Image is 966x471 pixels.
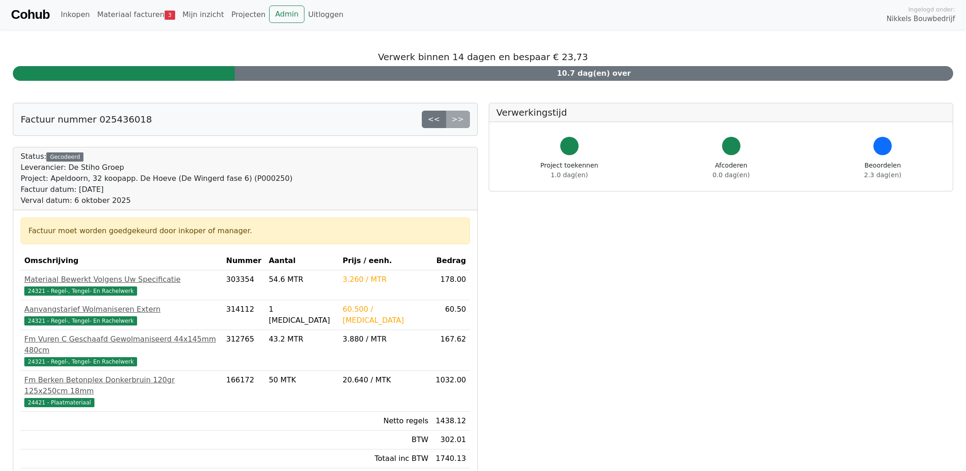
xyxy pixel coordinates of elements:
a: Fm Berken Betonplex Donkerbruin 120gr 125x250cm 18mm24421 - Plaatmateriaal [24,375,219,408]
div: 43.2 MTR [269,334,335,345]
div: Fm Vuren C Geschaafd Gewolmaniseerd 44x145mm 480cm [24,334,219,356]
td: 1032.00 [432,371,469,412]
span: Nikkels Bouwbedrijf [887,14,955,24]
th: Bedrag [432,252,469,270]
div: 50 MTK [269,375,335,386]
div: 54.6 MTR [269,274,335,285]
div: Factuur moet worden goedgekeurd door inkoper of manager. [28,225,462,236]
th: Aantal [265,252,339,270]
div: 20.640 / MTK [342,375,428,386]
a: Inkopen [57,6,93,24]
span: 24321 - Regel-, Tengel- En Rachelwerk [24,316,137,325]
h5: Verwerkingstijd [497,107,946,118]
span: 1.0 dag(en) [551,171,588,179]
a: Materiaal Bewerkt Volgens Uw Specificatie24321 - Regel-, Tengel- En Rachelwerk [24,274,219,296]
div: Gecodeerd [46,152,83,162]
div: 10.7 dag(en) over [235,66,953,81]
div: Aanvangstarief Wolmaniseren Extern [24,304,219,315]
td: 303354 [222,270,265,300]
td: 167.62 [432,330,469,371]
div: 60.500 / [MEDICAL_DATA] [342,304,428,326]
h5: Verwerk binnen 14 dagen en bespaar € 23,73 [13,51,953,62]
a: Cohub [11,4,50,26]
a: Fm Vuren C Geschaafd Gewolmaniseerd 44x145mm 480cm24321 - Regel-, Tengel- En Rachelwerk [24,334,219,367]
a: << [422,111,446,128]
span: 3 [165,11,175,20]
div: Verval datum: 6 oktober 2025 [21,195,293,206]
a: Projecten [227,6,269,24]
span: 24421 - Plaatmateriaal [24,398,94,407]
a: Materiaal facturen3 [94,6,179,24]
td: 1740.13 [432,449,469,468]
div: Leverancier: De Stiho Groep [21,162,293,173]
td: BTW [339,431,432,449]
span: 2.3 dag(en) [864,171,901,179]
div: 3.880 / MTR [342,334,428,345]
a: Aanvangstarief Wolmaniseren Extern24321 - Regel-, Tengel- En Rachelwerk [24,304,219,326]
div: Beoordelen [864,161,901,180]
th: Prijs / eenh. [339,252,432,270]
th: Omschrijving [21,252,222,270]
span: 0.0 dag(en) [712,171,750,179]
span: 24321 - Regel-, Tengel- En Rachelwerk [24,357,137,366]
div: Afcoderen [712,161,750,180]
a: Uitloggen [304,6,347,24]
div: Project: Apeldoorn, 32 koopapp. De Hoeve (De Wingerd fase 6) (P000250) [21,173,293,184]
td: 302.01 [432,431,469,449]
td: 314112 [222,300,265,330]
div: 1 [MEDICAL_DATA] [269,304,335,326]
a: Mijn inzicht [179,6,228,24]
div: Materiaal Bewerkt Volgens Uw Specificatie [24,274,219,285]
div: Fm Berken Betonplex Donkerbruin 120gr 125x250cm 18mm [24,375,219,397]
div: 3.260 / MTR [342,274,428,285]
td: 166172 [222,371,265,412]
td: 1438.12 [432,412,469,431]
td: Netto regels [339,412,432,431]
a: Admin [269,6,304,23]
div: Factuur datum: [DATE] [21,184,293,195]
td: 178.00 [432,270,469,300]
span: 24321 - Regel-, Tengel- En Rachelwerk [24,286,137,296]
span: Ingelogd onder: [908,5,955,14]
td: 60.50 [432,300,469,330]
h5: Factuur nummer 025436018 [21,114,152,125]
th: Nummer [222,252,265,270]
td: Totaal inc BTW [339,449,432,468]
div: Status: [21,151,293,206]
td: 312765 [222,330,265,371]
div: Project toekennen [541,161,598,180]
